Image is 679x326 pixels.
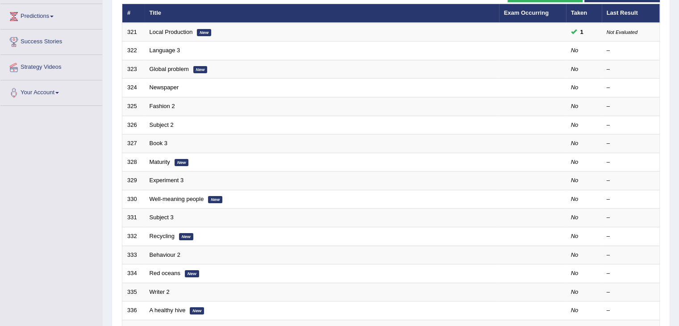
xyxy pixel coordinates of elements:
div: – [607,195,655,204]
span: You cannot take this question anymore [577,27,587,37]
em: No [571,84,579,91]
em: No [571,159,579,165]
td: 324 [122,79,145,97]
a: Recycling [150,233,175,239]
em: New [208,196,222,203]
small: Not Evaluated [607,29,637,35]
td: 328 [122,153,145,171]
div: – [607,232,655,241]
a: Book 3 [150,140,167,146]
a: Subject 3 [150,214,174,221]
em: No [571,196,579,202]
a: Writer 2 [150,288,170,295]
a: Local Production [150,29,193,35]
td: 322 [122,42,145,60]
div: – [607,288,655,297]
a: Predictions [0,4,102,26]
div: – [607,121,655,130]
em: No [571,233,579,239]
td: 331 [122,209,145,227]
td: 332 [122,227,145,246]
a: Exam Occurring [504,9,549,16]
td: 329 [122,171,145,190]
th: Taken [566,4,602,23]
em: New [197,29,211,36]
div: – [607,65,655,74]
a: Subject 2 [150,121,174,128]
a: Well-meaning people [150,196,204,202]
a: Global problem [150,66,189,72]
a: Experiment 3 [150,177,184,184]
td: 336 [122,301,145,320]
a: Behaviour 2 [150,251,180,258]
a: Your Account [0,80,102,103]
em: No [571,288,579,295]
div: – [607,251,655,259]
a: Maturity [150,159,170,165]
td: 326 [122,116,145,134]
em: New [179,233,193,240]
th: # [122,4,145,23]
div: – [607,176,655,185]
em: New [175,159,189,166]
a: Newspaper [150,84,179,91]
em: No [571,103,579,109]
em: New [190,307,204,314]
td: 323 [122,60,145,79]
td: 333 [122,246,145,264]
th: Last Result [602,4,660,23]
div: – [607,269,655,278]
div: – [607,306,655,315]
td: 335 [122,283,145,301]
div: – [607,102,655,111]
em: No [571,214,579,221]
a: Strategy Videos [0,55,102,77]
em: No [571,66,579,72]
div: – [607,158,655,167]
em: New [185,270,199,277]
em: No [571,177,579,184]
td: 330 [122,190,145,209]
div: – [607,139,655,148]
em: No [571,47,579,54]
em: No [571,121,579,128]
div: – [607,213,655,222]
a: Fashion 2 [150,103,175,109]
em: No [571,140,579,146]
td: 321 [122,23,145,42]
a: Red oceans [150,270,180,276]
em: No [571,251,579,258]
td: 325 [122,97,145,116]
div: – [607,46,655,55]
th: Title [145,4,499,23]
em: No [571,270,579,276]
em: No [571,307,579,313]
a: Language 3 [150,47,180,54]
em: New [193,66,208,73]
td: 334 [122,264,145,283]
a: A healthy hive [150,307,186,313]
div: – [607,84,655,92]
a: Success Stories [0,29,102,52]
td: 327 [122,134,145,153]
